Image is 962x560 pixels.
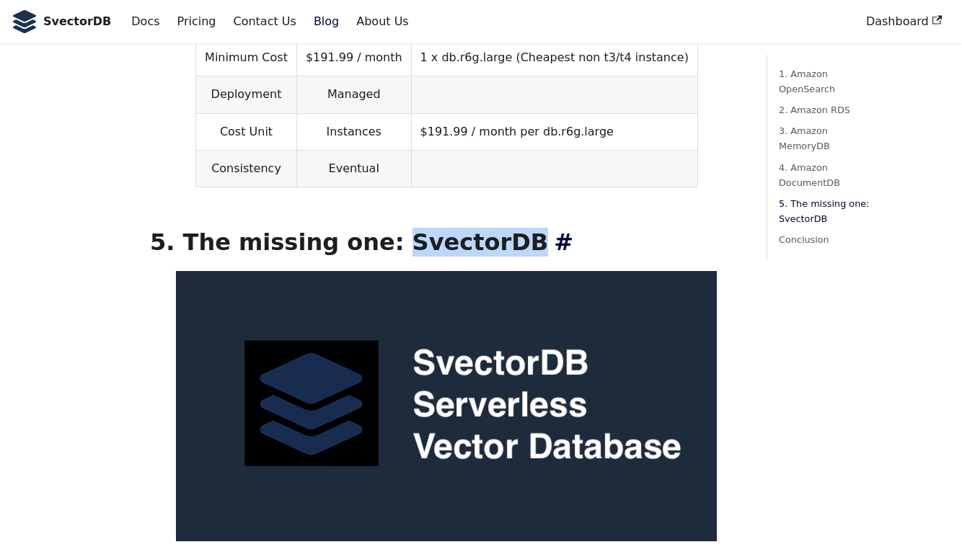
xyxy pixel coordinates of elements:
[548,228,573,256] a: Direct link to 5. The missing one: SvectorDB
[43,12,111,31] b: SvectorDB
[857,9,950,34] a: Dashboard
[411,113,697,150] td: $191.99 / month per db.r6g.large
[779,196,875,226] a: 5. The missing one: SvectorDB
[779,102,875,117] a: 2. Amazon RDS
[296,76,411,113] td: Managed
[779,232,875,247] a: Conclusion
[779,66,875,97] a: 1. Amazon OpenSearch
[348,9,417,34] a: About Us
[169,9,225,34] a: Pricing
[12,10,111,33] a: SvectorDB LogoSvectorDB
[296,39,411,76] td: $191.99 / month
[196,151,297,187] td: Consistency
[123,9,168,34] a: Docs
[150,228,743,257] h2: 5. The missing one: SvectorDB
[779,160,875,190] a: 4. Amazon DocumentDB
[176,271,717,541] img: SvectorDB
[196,113,297,150] td: Cost Unit
[12,10,37,33] img: SvectorDB Logo
[305,9,348,34] a: Blog
[779,123,875,154] a: 3. Amazon MemoryDB
[296,113,411,150] td: Instances
[411,39,697,76] td: 1 x db.r6g.large (Cheapest non t3/t4 instance)
[196,39,297,76] td: Minimum Cost
[296,151,411,187] td: Eventual
[196,76,297,113] td: Deployment
[224,9,304,34] a: Contact Us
